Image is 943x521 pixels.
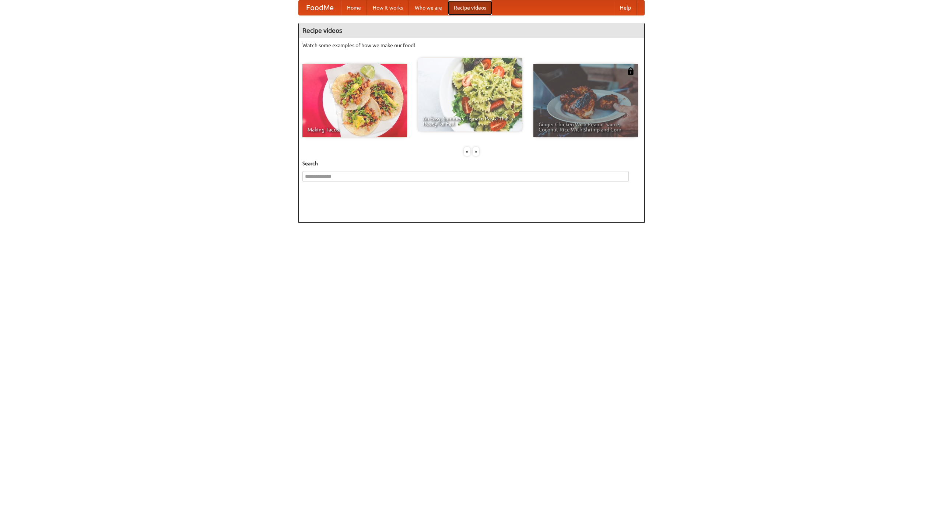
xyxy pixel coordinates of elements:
h5: Search [302,160,641,167]
span: Making Tacos [308,127,402,132]
p: Watch some examples of how we make our food! [302,42,641,49]
a: FoodMe [299,0,341,15]
a: Making Tacos [302,64,407,137]
a: Home [341,0,367,15]
div: « [464,147,470,156]
h4: Recipe videos [299,23,644,38]
a: Who we are [409,0,448,15]
img: 483408.png [627,67,634,75]
span: An Easy, Summery Tomato Pasta That's Ready for Fall [423,116,517,126]
a: An Easy, Summery Tomato Pasta That's Ready for Fall [418,58,522,131]
a: How it works [367,0,409,15]
div: » [473,147,479,156]
a: Recipe videos [448,0,492,15]
a: Help [614,0,637,15]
